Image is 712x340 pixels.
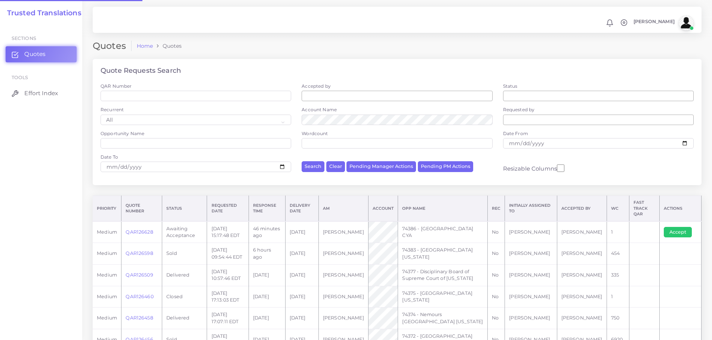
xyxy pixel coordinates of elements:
[153,42,182,50] li: Quotes
[162,264,207,286] td: Delivered
[126,272,153,278] a: QAR126509
[302,106,337,113] label: Account Name
[557,163,564,173] input: Resizable Columns
[487,308,505,329] td: No
[285,286,318,308] td: [DATE]
[326,161,345,172] button: Clear
[2,9,81,18] a: Trusted Translations
[12,35,36,41] span: Sections
[207,264,249,286] td: [DATE] 10:57:46 EDT
[249,196,285,221] th: Response Time
[679,15,694,30] img: avatar
[24,89,58,97] span: Effort Index
[97,229,117,235] span: medium
[137,42,153,50] a: Home
[398,308,488,329] td: 74374 - Nemours [GEOGRAPHIC_DATA] [US_STATE]
[503,83,518,89] label: Status
[285,264,318,286] td: [DATE]
[607,308,629,329] td: 750
[101,106,124,113] label: Recurrent
[557,286,607,308] td: [PERSON_NAME]
[664,227,692,237] button: Accept
[607,243,629,265] td: 454
[285,221,318,243] td: [DATE]
[318,196,368,221] th: AM
[126,229,153,235] a: QAR126628
[346,161,416,172] button: Pending Manager Actions
[207,286,249,308] td: [DATE] 17:13:03 EDT
[630,15,696,30] a: [PERSON_NAME]avatar
[162,286,207,308] td: Closed
[503,163,564,173] label: Resizable Columns
[12,75,28,80] span: Tools
[607,221,629,243] td: 1
[302,130,328,137] label: Wordcount
[505,243,557,265] td: [PERSON_NAME]
[607,196,629,221] th: WC
[629,196,659,221] th: Fast Track QAR
[505,196,557,221] th: Initially Assigned to
[93,196,121,221] th: Priority
[249,264,285,286] td: [DATE]
[249,243,285,265] td: 6 hours ago
[664,229,697,234] a: Accept
[487,286,505,308] td: No
[557,243,607,265] td: [PERSON_NAME]
[97,250,117,256] span: medium
[302,83,331,89] label: Accepted by
[207,243,249,265] td: [DATE] 09:54:44 EDT
[487,221,505,243] td: No
[162,196,207,221] th: Status
[607,264,629,286] td: 335
[24,50,46,58] span: Quotes
[126,294,153,299] a: QAR126460
[126,315,153,321] a: QAR126458
[505,221,557,243] td: [PERSON_NAME]
[557,308,607,329] td: [PERSON_NAME]
[398,196,488,221] th: Opp Name
[487,243,505,265] td: No
[398,221,488,243] td: 74386 - [GEOGRAPHIC_DATA] CYA
[249,308,285,329] td: [DATE]
[318,264,368,286] td: [PERSON_NAME]
[97,294,117,299] span: medium
[101,130,144,137] label: Opportunity Name
[607,286,629,308] td: 1
[398,243,488,265] td: 74383 - [GEOGRAPHIC_DATA] [US_STATE]
[505,286,557,308] td: [PERSON_NAME]
[285,196,318,221] th: Delivery Date
[97,315,117,321] span: medium
[285,243,318,265] td: [DATE]
[503,130,528,137] label: Date From
[503,106,535,113] label: Requested by
[398,286,488,308] td: 74375 - [GEOGRAPHIC_DATA] [US_STATE]
[318,286,368,308] td: [PERSON_NAME]
[207,196,249,221] th: Requested Date
[487,196,505,221] th: REC
[121,196,162,221] th: Quote Number
[101,83,132,89] label: QAR Number
[162,243,207,265] td: Sold
[557,196,607,221] th: Accepted by
[285,308,318,329] td: [DATE]
[93,41,132,52] h2: Quotes
[207,308,249,329] td: [DATE] 17:07:11 EDT
[418,161,473,172] button: Pending PM Actions
[249,286,285,308] td: [DATE]
[505,308,557,329] td: [PERSON_NAME]
[487,264,505,286] td: No
[101,154,118,160] label: Date To
[318,308,368,329] td: [PERSON_NAME]
[557,264,607,286] td: [PERSON_NAME]
[398,264,488,286] td: 74377 - Disciplinary Board of Supreme Court of [US_STATE]
[249,221,285,243] td: 46 minutes ago
[368,196,398,221] th: Account
[126,250,153,256] a: QAR126598
[101,67,181,75] h4: Quote Requests Search
[162,308,207,329] td: Delivered
[207,221,249,243] td: [DATE] 15:17:48 EDT
[318,243,368,265] td: [PERSON_NAME]
[557,221,607,243] td: [PERSON_NAME]
[659,196,701,221] th: Actions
